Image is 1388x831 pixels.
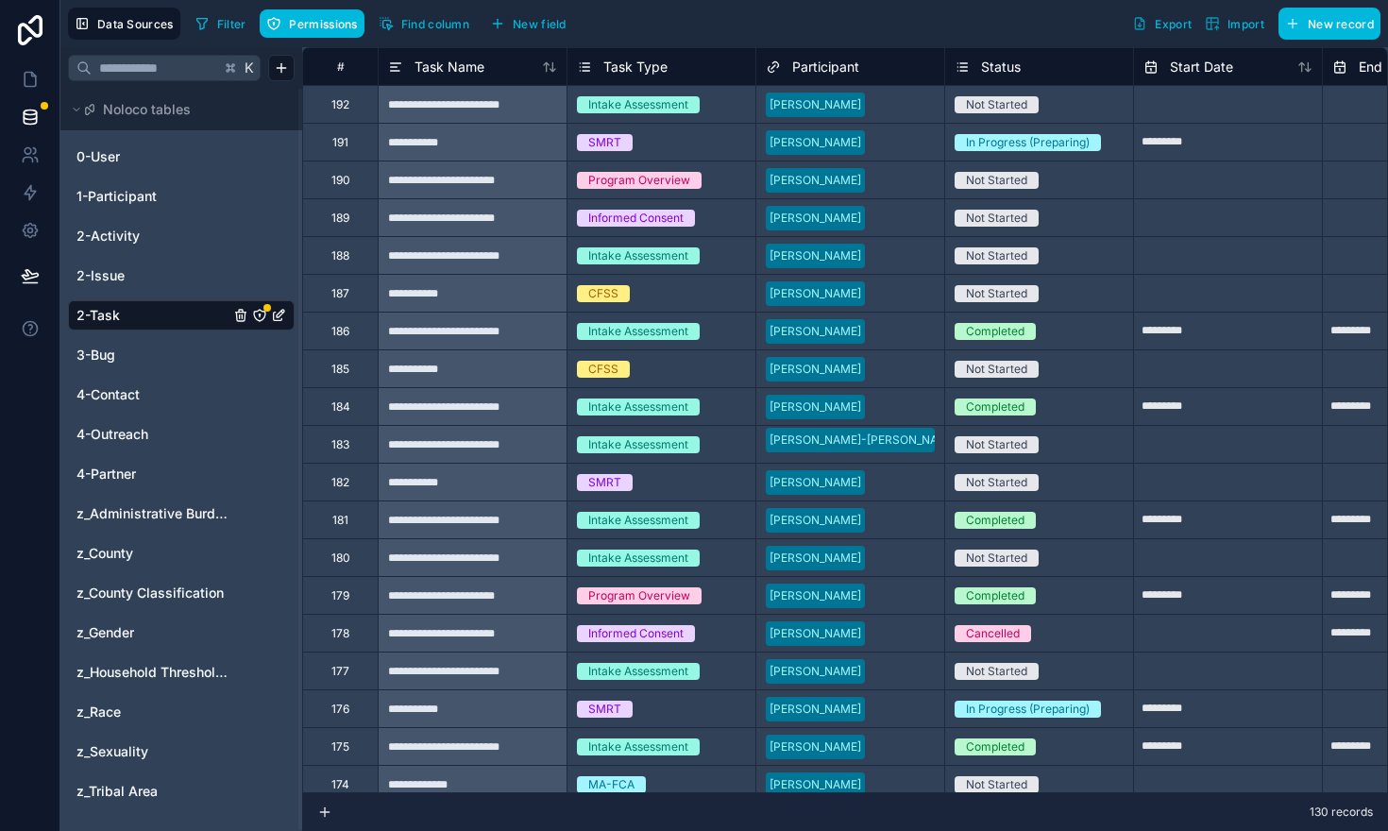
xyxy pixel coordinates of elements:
span: z_Gender [76,623,134,642]
div: z_County [68,538,295,568]
button: Data Sources [68,8,180,40]
span: New record [1308,17,1374,31]
a: 4-Outreach [76,425,229,444]
a: z_County [76,544,229,563]
div: 4-Contact [68,380,295,410]
div: 174 [331,777,349,792]
div: Program Overview [588,587,690,604]
div: [PERSON_NAME] [770,512,861,529]
div: 183 [331,437,349,452]
div: Program Overview [588,172,690,189]
span: 4-Outreach [76,425,148,444]
div: Completed [966,738,1024,755]
a: z_Sexuality [76,742,229,761]
div: 2-Issue [68,261,295,291]
div: Not Started [966,96,1027,113]
a: 2-Task [76,306,229,325]
span: Start Date [1170,58,1233,76]
div: In Progress (Preparing) [966,134,1090,151]
div: [PERSON_NAME] [770,550,861,567]
div: Not Started [966,247,1027,264]
div: 178 [331,626,349,641]
div: [PERSON_NAME]-[PERSON_NAME] [770,432,958,449]
div: Not Started [966,663,1027,680]
div: [PERSON_NAME] [770,172,861,189]
div: 186 [331,324,349,339]
div: 182 [331,475,349,490]
div: Completed [966,399,1024,415]
span: New field [513,17,567,31]
div: z_Household Thresholds [68,657,295,687]
a: z_Gender [76,623,229,642]
div: [PERSON_NAME] [770,96,861,113]
div: Not Started [966,550,1027,567]
div: Completed [966,512,1024,529]
div: [PERSON_NAME] [770,663,861,680]
div: z_County Classification [68,578,295,608]
div: 185 [331,362,349,377]
span: 4-Contact [76,385,140,404]
div: 177 [331,664,349,679]
span: Noloco tables [103,100,191,119]
span: 2-Task [76,306,120,325]
div: z_Tribal Area [68,776,295,806]
span: z_County [76,544,133,563]
span: Find column [401,17,469,31]
div: [PERSON_NAME] [770,247,861,264]
span: Task Type [603,58,668,76]
span: 3-Bug [76,346,115,365]
div: Not Started [966,436,1027,453]
button: Export [1126,8,1198,40]
div: 2-Task [68,300,295,331]
button: New field [483,9,573,38]
div: 187 [331,286,349,301]
a: z_County Classification [76,584,229,602]
button: Find column [372,9,476,38]
div: 176 [331,702,349,717]
div: SMRT [588,134,621,151]
div: 181 [332,513,348,528]
div: Not Started [966,285,1027,302]
span: z_Tribal Area [76,782,158,801]
div: Informed Consent [588,210,684,227]
div: 179 [331,588,349,603]
div: 175 [331,739,349,755]
div: Intake Assessment [588,550,688,567]
div: [PERSON_NAME] [770,776,861,793]
a: 3-Bug [76,346,229,365]
span: Status [981,58,1021,76]
div: # [317,59,364,74]
div: CFSS [588,361,618,378]
span: z_Sexuality [76,742,148,761]
button: Permissions [260,9,364,38]
span: Data Sources [97,17,174,31]
div: Intake Assessment [588,247,688,264]
div: Intake Assessment [588,323,688,340]
a: z_Household Thresholds [76,663,229,682]
div: Intake Assessment [588,512,688,529]
div: Completed [966,587,1024,604]
div: Intake Assessment [588,399,688,415]
button: Noloco tables [68,96,283,123]
div: [PERSON_NAME] [770,474,861,491]
div: [PERSON_NAME] [770,134,861,151]
span: z_Administrative Burden [76,504,229,523]
div: Intake Assessment [588,436,688,453]
span: 1-Participant [76,187,157,206]
div: SMRT [588,701,621,718]
span: Import [1227,17,1264,31]
a: z_Race [76,703,229,721]
a: 2-Activity [76,227,229,246]
div: Completed [966,323,1024,340]
span: Export [1155,17,1192,31]
div: z_Race [68,697,295,727]
span: z_Race [76,703,121,721]
div: Not Started [966,776,1027,793]
div: In Progress (Preparing) [966,701,1090,718]
a: Permissions [260,9,371,38]
div: Informed Consent [588,625,684,642]
span: 130 records [1310,805,1373,820]
button: Filter [188,9,253,38]
div: Intake Assessment [588,663,688,680]
div: [PERSON_NAME] [770,323,861,340]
